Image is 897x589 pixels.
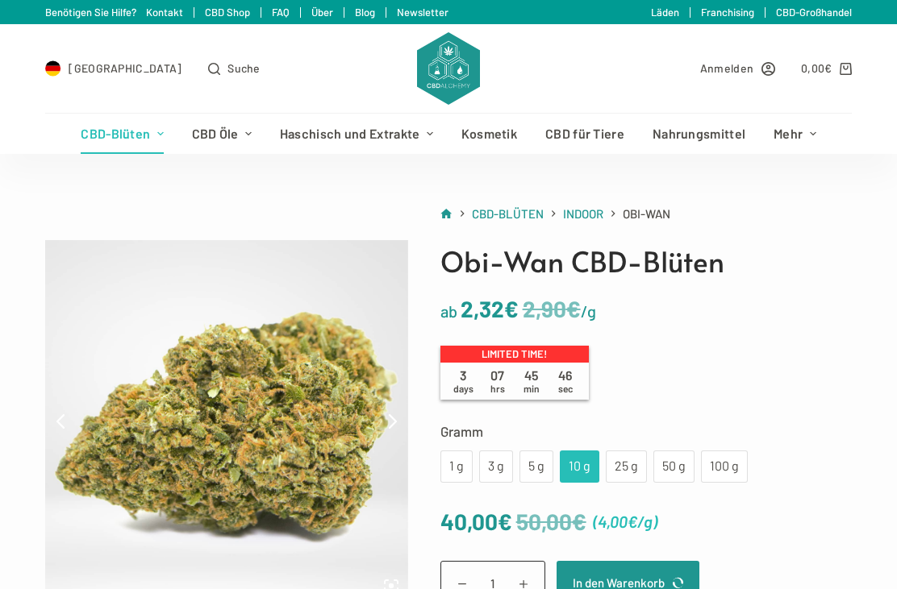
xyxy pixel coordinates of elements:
a: Franchising [701,6,754,19]
a: CBD-Blüten [67,114,177,154]
a: CBD Shop [205,6,250,19]
span: € [504,295,519,322]
a: Haschisch und Extrakte [265,114,447,154]
span: € [628,512,637,531]
span: 07 [481,367,515,395]
h1: Obi-Wan CBD-Blüten [440,240,852,283]
bdi: 50,00 [516,508,586,535]
span: € [566,295,581,322]
bdi: 4,00 [598,512,637,531]
a: Select Country [45,59,182,77]
div: 5 g [529,456,544,477]
span: ab [440,301,457,321]
div: 10 g [569,456,590,477]
span: € [572,508,586,535]
span: min [524,383,540,394]
a: Mehr [760,114,830,154]
a: CBD für Tiere [532,114,639,154]
span: € [824,61,832,75]
a: Indoor [563,204,603,224]
span: ( ) [593,508,657,535]
span: Indoor [563,206,603,221]
img: CBD Alchemy [417,32,480,105]
nav: Header-Menü [67,114,830,154]
span: hrs [490,383,505,394]
div: 50 g [663,456,685,477]
span: 3 [447,367,481,395]
a: Anmelden [700,59,775,77]
bdi: 40,00 [440,508,512,535]
div: 100 g [711,456,738,477]
a: FAQ [272,6,290,19]
a: CBD-Großhandel [776,6,852,19]
label: Gramm [440,420,852,442]
a: Nahrungsmittel [638,114,759,154]
bdi: 0,00 [801,61,832,75]
span: /g [581,301,596,321]
a: Über [311,6,333,19]
a: Shopping cart [801,59,852,77]
div: 25 g [615,456,637,477]
span: Anmelden [700,59,753,77]
span: /g [637,512,653,531]
a: Kosmetik [447,114,531,154]
span: Suche [227,59,261,77]
img: DE Flag [45,60,61,77]
bdi: 2,90 [523,295,581,322]
span: CBD-Blüten [472,206,544,221]
a: CBD-Blüten [472,204,544,224]
span: € [498,508,512,535]
div: 3 g [489,456,503,477]
a: Blog [355,6,375,19]
span: [GEOGRAPHIC_DATA] [69,59,181,77]
bdi: 2,32 [461,295,519,322]
p: Limited time! [440,346,589,363]
a: Läden [651,6,679,19]
a: Newsletter [397,6,448,19]
a: Benötigen Sie Hilfe? Kontakt [45,6,183,19]
button: Open search form [208,59,261,77]
span: 45 [515,367,549,395]
span: sec [558,383,573,394]
span: 46 [549,367,582,395]
span: Obi-Wan [623,204,670,224]
a: CBD Öle [177,114,265,154]
span: days [453,383,474,394]
div: 1 g [450,456,463,477]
